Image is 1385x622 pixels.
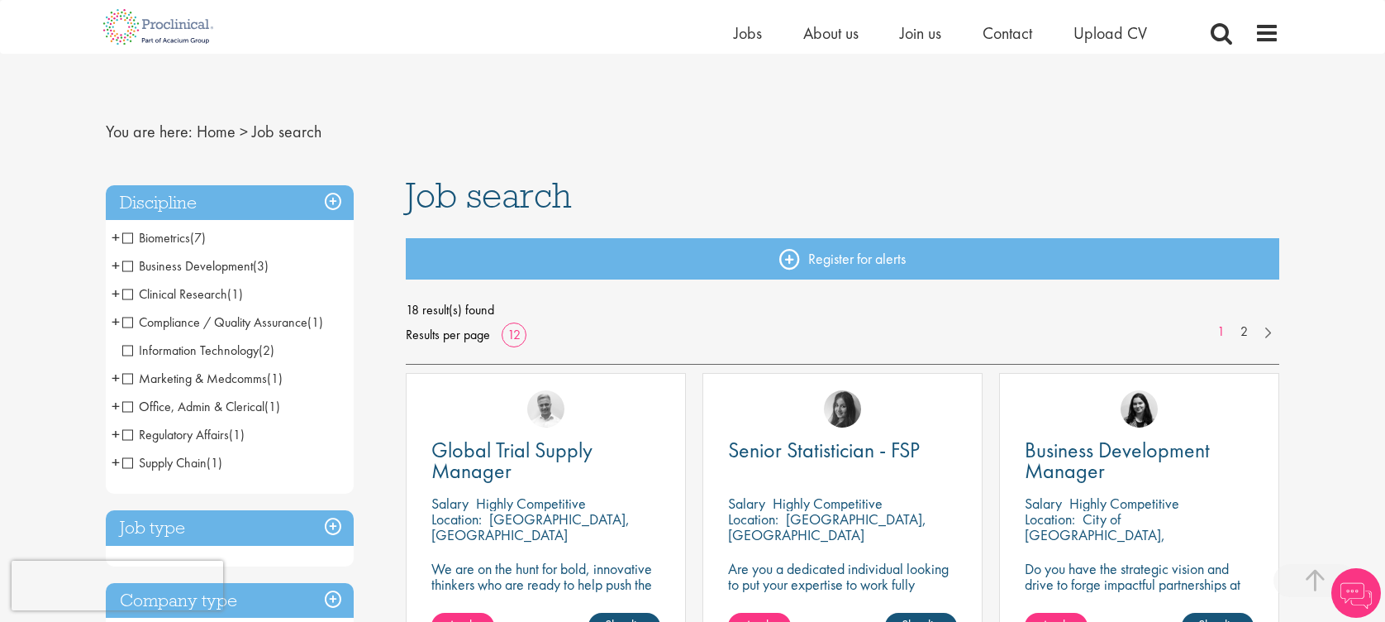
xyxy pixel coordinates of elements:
[307,313,323,331] span: (1)
[122,342,274,359] span: Information Technology
[406,238,1280,280] a: Register for alerts
[122,257,253,275] span: Business Development
[122,313,307,331] span: Compliance / Quality Assurance
[240,121,248,142] span: >
[122,370,267,387] span: Marketing & Medcomms
[1232,323,1256,342] a: 2
[106,121,193,142] span: You are here:
[1073,22,1147,44] a: Upload CV
[122,398,280,415] span: Office, Admin & Clerical
[803,22,859,44] a: About us
[122,229,206,246] span: Biometrics
[824,390,861,428] img: Heidi Hennigan
[431,440,660,481] a: Global Trial Supply Manager
[252,121,321,142] span: Job search
[431,436,593,485] span: Global Trial Supply Manager
[406,173,572,218] span: Job search
[207,454,222,471] span: (1)
[1025,494,1062,513] span: Salary
[112,225,120,250] span: +
[728,510,926,544] p: [GEOGRAPHIC_DATA], [GEOGRAPHIC_DATA]
[229,426,245,443] span: (1)
[1069,494,1179,513] p: Highly Competitive
[122,454,222,471] span: Supply Chain
[728,440,957,461] a: Senior Statistician - FSP
[190,229,206,246] span: (7)
[983,22,1032,44] a: Contact
[476,494,586,513] p: Highly Competitive
[267,370,283,387] span: (1)
[112,309,120,334] span: +
[728,561,957,608] p: Are you a dedicated individual looking to put your expertise to work fully flexibly in a remote p...
[106,583,354,619] h3: Company type
[112,394,120,419] span: +
[264,398,280,415] span: (1)
[122,285,227,303] span: Clinical Research
[12,561,223,610] iframe: reCAPTCHA
[502,326,526,343] a: 12
[122,313,323,331] span: Compliance / Quality Assurance
[1209,323,1233,342] a: 1
[112,281,120,306] span: +
[431,494,469,513] span: Salary
[112,366,120,390] span: +
[773,494,883,513] p: Highly Competitive
[406,323,490,347] span: Results per page
[1331,568,1381,618] img: Chatbot
[1025,436,1210,485] span: Business Development Manager
[1025,440,1254,481] a: Business Development Manager
[431,510,630,544] p: [GEOGRAPHIC_DATA], [GEOGRAPHIC_DATA]
[1025,510,1075,529] span: Location:
[227,285,243,303] span: (1)
[728,436,920,464] span: Senior Statistician - FSP
[106,510,354,546] h3: Job type
[1025,510,1165,560] p: City of [GEOGRAPHIC_DATA], [GEOGRAPHIC_DATA]
[122,426,245,443] span: Regulatory Affairs
[900,22,941,44] a: Join us
[122,426,229,443] span: Regulatory Affairs
[1121,390,1158,428] img: Indre Stankeviciute
[253,257,269,275] span: (3)
[112,450,120,475] span: +
[106,185,354,221] h3: Discipline
[728,510,778,529] span: Location:
[197,121,236,142] a: breadcrumb link
[112,422,120,447] span: +
[406,298,1280,323] span: 18 result(s) found
[734,22,762,44] a: Jobs
[122,398,264,415] span: Office, Admin & Clerical
[259,342,274,359] span: (2)
[122,342,259,359] span: Information Technology
[122,285,243,303] span: Clinical Research
[527,390,564,428] img: Joshua Bye
[431,510,482,529] span: Location:
[112,253,120,278] span: +
[122,454,207,471] span: Supply Chain
[728,494,765,513] span: Salary
[122,229,190,246] span: Biometrics
[122,370,283,387] span: Marketing & Medcomms
[122,257,269,275] span: Business Development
